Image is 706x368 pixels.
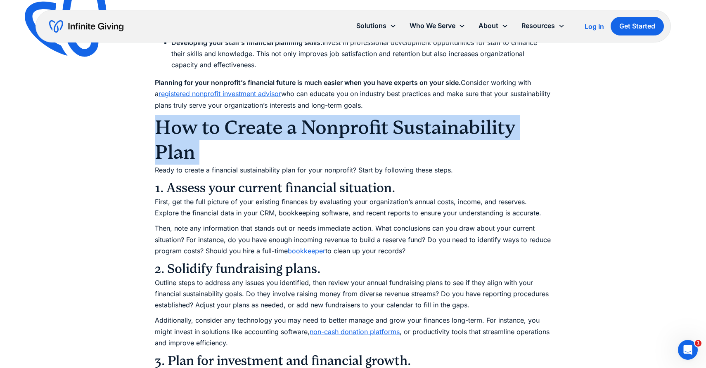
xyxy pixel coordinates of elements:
[585,23,604,30] div: Log In
[155,277,551,311] p: Outline steps to address any issues you identified, then review your annual fundraising plans to ...
[316,9,371,17] a: scenario planning
[171,8,551,30] li: Use to predict potential risks and proactively address them. Outline detailed plans for how you’l...
[521,20,555,31] div: Resources
[356,20,386,31] div: Solutions
[171,38,322,47] strong: Developing your staff’s financial planning skills.
[155,196,551,219] p: First, get the full picture of your existing finances by evaluating your organization’s annual co...
[155,77,551,111] p: Consider working with a who can educate you on industry best practices and make sure that your su...
[479,20,498,31] div: About
[155,115,551,165] h2: How to Create a Nonprofit Sustainability Plan
[410,20,455,31] div: Who We Serve
[310,328,400,336] a: non-cash donation platforms
[155,223,551,257] p: Then, note any information that stands out or needs immediate action. What conclusions can you dr...
[472,17,515,35] div: About
[49,20,123,33] a: home
[585,21,604,31] a: Log In
[155,315,551,349] p: Additionally, consider any technology you may need to better manage and grow your finances long-t...
[155,180,551,196] h3: 1. Assess your current financial situation.
[611,17,664,35] a: Get Started
[171,37,551,71] li: Invest in professional development opportunities for staff to enhance their skills and knowledge....
[155,261,551,277] h3: 2. Solidify fundraising plans.
[403,17,472,35] div: Who We Serve
[515,17,571,35] div: Resources
[155,78,461,87] strong: Planning for your nonprofit’s financial future is much easier when you have experts on your side.
[350,17,403,35] div: Solutions
[171,9,304,17] strong: Creating financial risk management plans.
[288,247,325,255] a: bookkeeper
[695,340,701,347] span: 1
[155,165,551,176] p: Ready to create a financial sustainability plan for your nonprofit? Start by following these steps.
[678,340,698,360] iframe: Intercom live chat
[159,90,281,98] a: registered nonprofit investment advisor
